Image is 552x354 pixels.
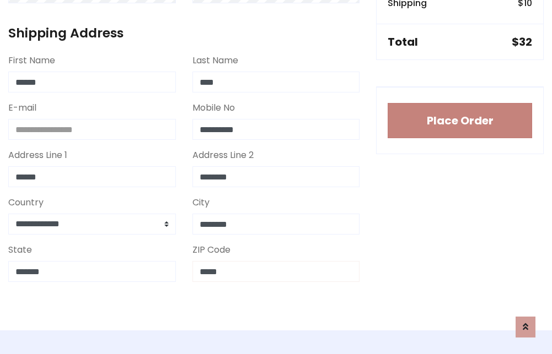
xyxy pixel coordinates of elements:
label: City [192,196,210,209]
label: Address Line 2 [192,149,254,162]
label: E-mail [8,101,36,115]
h5: $ [512,35,532,48]
h5: Total [388,35,418,48]
label: Country [8,196,44,209]
label: ZIP Code [192,243,231,257]
button: Place Order [388,103,532,138]
span: 32 [519,34,532,50]
label: Address Line 1 [8,149,67,162]
label: Mobile No [192,101,235,115]
label: State [8,243,32,257]
label: First Name [8,54,55,67]
h4: Shipping Address [8,25,360,41]
label: Last Name [192,54,238,67]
